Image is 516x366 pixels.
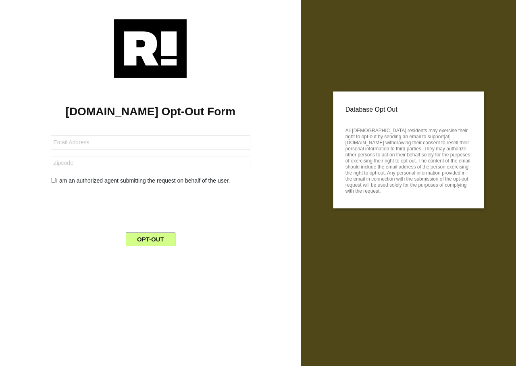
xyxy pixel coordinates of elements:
[45,177,256,185] div: I am an authorized agent submitting the request on behalf of the user.
[51,135,250,150] input: Email Address
[345,104,472,116] p: Database Opt Out
[51,156,250,170] input: Zipcode
[114,19,187,78] img: Retention.com
[345,125,472,194] p: All [DEMOGRAPHIC_DATA] residents may exercise their right to opt-out by sending an email to suppo...
[12,105,289,119] h1: [DOMAIN_NAME] Opt-Out Form
[89,191,212,223] iframe: reCAPTCHA
[126,233,175,246] button: OPT-OUT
